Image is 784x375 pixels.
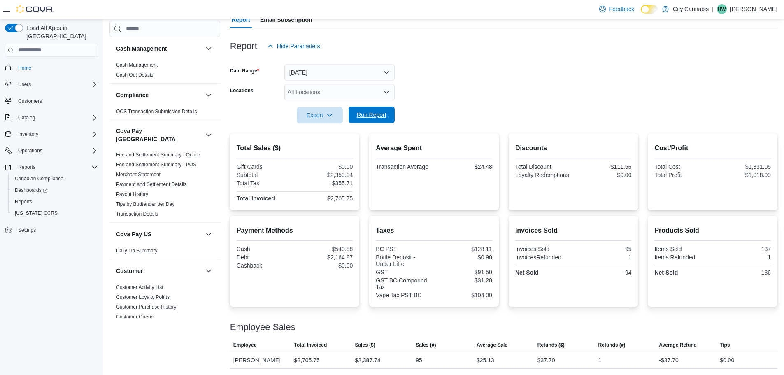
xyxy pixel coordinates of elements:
[2,128,101,140] button: Inventory
[654,254,711,261] div: Items Refunded
[302,107,338,123] span: Export
[575,269,631,276] div: 94
[2,112,101,123] button: Catalog
[116,161,196,168] span: Fee and Settlement Summary - POS
[376,163,432,170] div: Transaction Average
[436,246,492,252] div: $128.11
[15,113,38,123] button: Catalog
[654,172,711,178] div: Total Profit
[116,44,202,53] button: Cash Management
[714,269,771,276] div: 136
[575,163,631,170] div: -$111.56
[15,113,98,123] span: Catalog
[237,163,293,170] div: Gift Cards
[116,91,202,99] button: Compliance
[717,4,727,14] div: Haoyi Wang
[720,355,734,365] div: $0.00
[609,5,634,13] span: Feedback
[284,64,395,81] button: [DATE]
[8,207,101,219] button: [US_STATE] CCRS
[714,172,771,178] div: $1,018.99
[376,254,432,267] div: Bottle Deposit - Under Litre
[376,143,492,153] h2: Average Spent
[116,294,170,300] span: Customer Loyalty Points
[237,254,293,261] div: Debit
[230,41,257,51] h3: Report
[416,342,436,348] span: Sales (#)
[477,342,507,348] span: Average Sale
[8,173,101,184] button: Canadian Compliance
[204,266,214,276] button: Customer
[575,246,631,252] div: 95
[515,172,572,178] div: Loyalty Redemptions
[232,12,250,28] span: Report
[730,4,777,14] p: [PERSON_NAME]
[654,143,771,153] h2: Cost/Profit
[436,292,492,298] div: $104.00
[296,180,353,186] div: $355.71
[116,314,154,320] span: Customer Queue
[15,146,98,156] span: Operations
[376,292,432,298] div: Vape Tax PST BC
[436,269,492,275] div: $91.50
[15,210,58,217] span: [US_STATE] CCRS
[12,185,98,195] span: Dashboards
[596,1,637,17] a: Feedback
[15,129,98,139] span: Inventory
[12,174,67,184] a: Canadian Compliance
[2,224,101,236] button: Settings
[109,246,220,259] div: Cova Pay US
[116,72,154,78] span: Cash Out Details
[15,198,32,205] span: Reports
[18,227,36,233] span: Settings
[116,248,158,254] a: Daily Tip Summary
[537,342,565,348] span: Refunds ($)
[12,174,98,184] span: Canadian Compliance
[230,352,291,368] div: [PERSON_NAME]
[116,172,161,177] a: Merchant Statement
[116,152,200,158] a: Fee and Settlement Summary - Online
[15,225,98,235] span: Settings
[15,79,98,89] span: Users
[349,107,395,123] button: Run Report
[116,171,161,178] span: Merchant Statement
[355,342,375,348] span: Sales ($)
[204,90,214,100] button: Compliance
[116,62,158,68] a: Cash Management
[296,195,353,202] div: $2,705.75
[436,163,492,170] div: $24.48
[355,355,380,365] div: $2,387.74
[436,254,492,261] div: $0.90
[18,81,31,88] span: Users
[477,355,494,365] div: $25.13
[376,226,492,235] h2: Taxes
[230,87,254,94] label: Locations
[264,38,323,54] button: Hide Parameters
[116,267,143,275] h3: Customer
[12,185,51,195] a: Dashboards
[204,44,214,54] button: Cash Management
[237,172,293,178] div: Subtotal
[714,246,771,252] div: 137
[654,246,711,252] div: Items Sold
[654,226,771,235] h2: Products Sold
[18,164,35,170] span: Reports
[714,163,771,170] div: $1,331.05
[18,98,42,105] span: Customers
[376,269,432,275] div: GST
[23,24,98,40] span: Load All Apps in [GEOGRAPHIC_DATA]
[109,107,220,120] div: Compliance
[230,68,259,74] label: Date Range
[116,284,163,290] a: Customer Activity List
[116,44,167,53] h3: Cash Management
[383,89,390,95] button: Open list of options
[296,246,353,252] div: $540.88
[15,63,35,73] a: Home
[2,145,101,156] button: Operations
[296,254,353,261] div: $2,164.87
[109,150,220,222] div: Cova Pay [GEOGRAPHIC_DATA]
[2,79,101,90] button: Users
[12,208,61,218] a: [US_STATE] CCRS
